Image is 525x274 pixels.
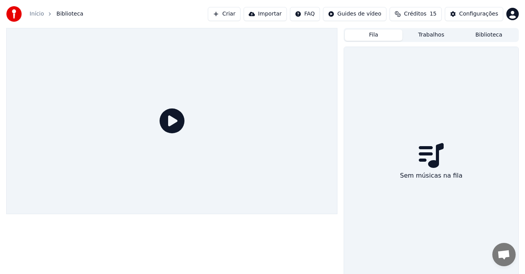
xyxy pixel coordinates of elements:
[460,30,518,41] button: Biblioteca
[397,168,466,183] div: Sem músicas na fila
[402,30,460,41] button: Trabalhos
[30,10,44,18] a: Início
[492,243,516,266] a: Bate-papo aberto
[6,6,22,22] img: youka
[290,7,320,21] button: FAQ
[208,7,241,21] button: Criar
[390,7,442,21] button: Créditos15
[345,30,402,41] button: Fila
[30,10,83,18] nav: breadcrumb
[404,10,427,18] span: Créditos
[56,10,83,18] span: Biblioteca
[459,10,498,18] div: Configurações
[445,7,503,21] button: Configurações
[430,10,437,18] span: 15
[244,7,287,21] button: Importar
[323,7,386,21] button: Guides de vídeo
